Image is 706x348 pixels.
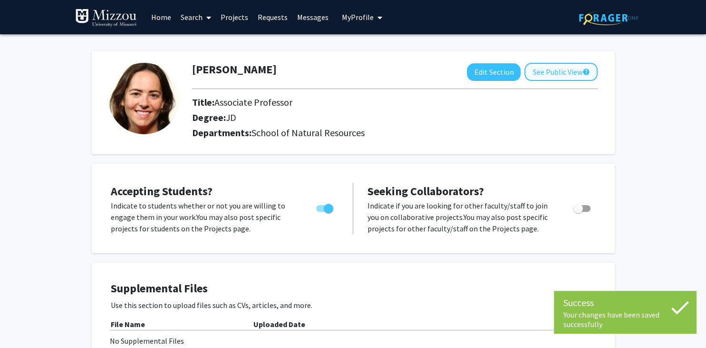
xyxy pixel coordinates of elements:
[579,10,638,25] img: ForagerOne Logo
[312,200,338,214] div: Toggle
[524,63,598,81] button: See Public View
[563,296,687,310] div: Success
[192,97,351,108] h2: Title:
[75,9,137,28] img: University of Missouri Logo
[111,184,213,199] span: Accepting Students?
[176,0,216,34] a: Search
[563,310,687,329] div: Your changes have been saved successfully
[368,200,555,234] p: Indicate if you are looking for other faculty/staff to join you on collaborative projects. You ma...
[146,0,176,34] a: Home
[216,0,253,34] a: Projects
[192,112,351,123] h2: Degree:
[292,0,333,34] a: Messages
[214,96,292,108] span: Associate Professor
[108,63,180,134] img: Profile Picture
[226,111,236,123] span: JD
[192,63,277,77] h1: [PERSON_NAME]
[111,319,145,329] b: File Name
[110,335,597,347] div: No Supplemental Files
[251,127,365,139] span: School of Natural Resources
[185,127,605,139] h2: Departments:
[570,200,596,214] div: Toggle
[342,12,374,22] span: My Profile
[467,63,521,81] button: Edit Section
[111,200,298,234] p: Indicate to students whether or not you are willing to engage them in your work. You may also pos...
[111,299,596,311] p: Use this section to upload files such as CVs, articles, and more.
[253,319,305,329] b: Uploaded Date
[253,0,292,34] a: Requests
[582,66,590,78] mat-icon: help
[7,305,40,341] iframe: Chat
[111,282,596,296] h4: Supplemental Files
[368,184,484,199] span: Seeking Collaborators?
